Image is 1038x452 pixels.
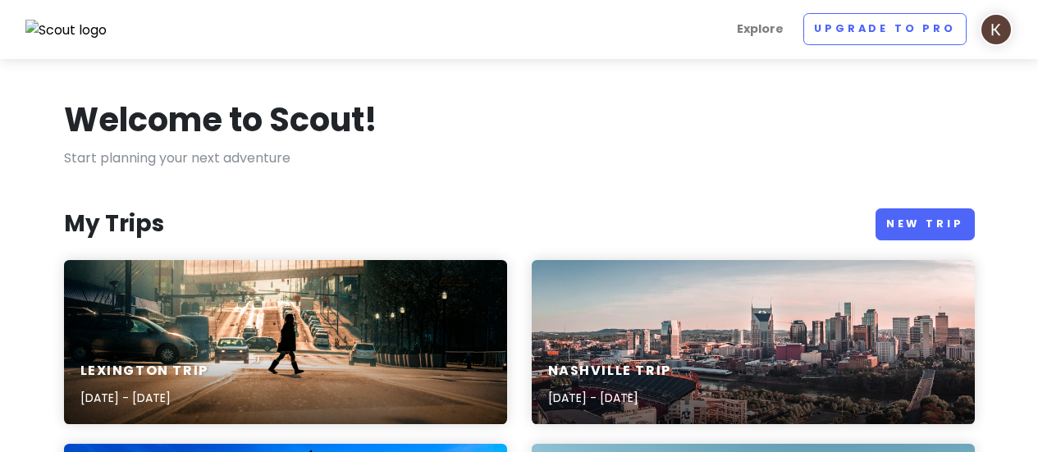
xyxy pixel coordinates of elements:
img: User profile [980,13,1013,46]
p: [DATE] - [DATE] [80,389,208,407]
h6: Lexington Trip [80,363,208,380]
p: [DATE] - [DATE] [548,389,671,407]
a: woman in black jacket and black pants walking on sidewalk during daytimeLexington Trip[DATE] - [D... [64,260,507,424]
a: Explore [730,13,790,45]
a: American football arena beside building and roadway during daytimeNashville Trip[DATE] - [DATE] [532,260,975,424]
img: Scout logo [25,20,107,41]
a: Upgrade to Pro [803,13,967,45]
h1: Welcome to Scout! [64,98,377,141]
p: Start planning your next adventure [64,148,975,169]
a: New Trip [876,208,975,240]
h6: Nashville Trip [548,363,671,380]
h3: My Trips [64,209,164,239]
